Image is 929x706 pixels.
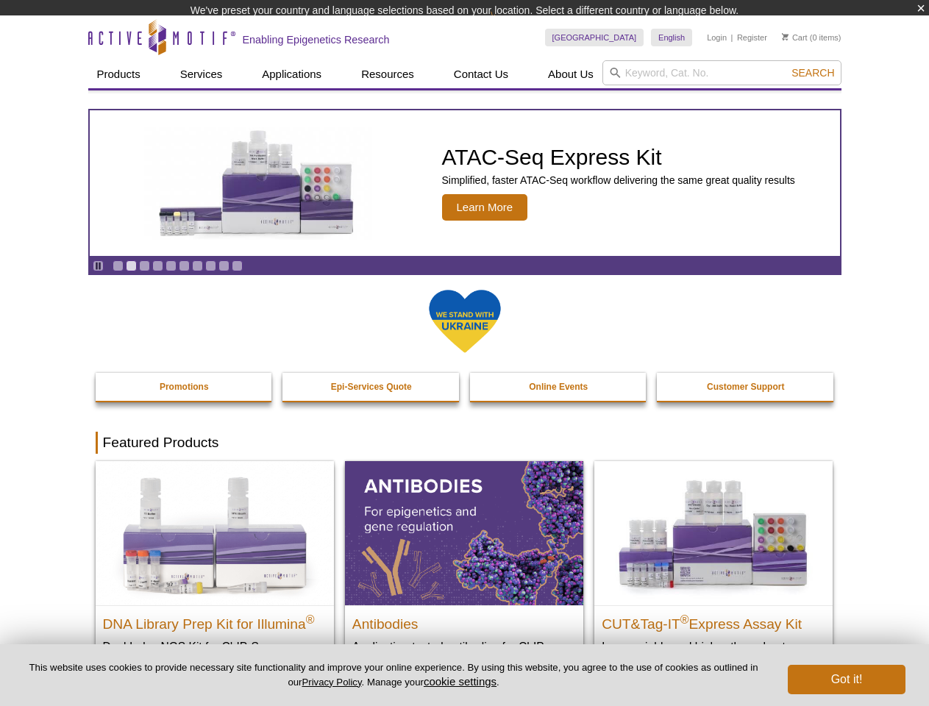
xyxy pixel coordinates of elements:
[428,288,502,354] img: We Stand With Ukraine
[731,29,733,46] li: |
[103,639,327,684] p: Dual Index NGS Kit for ChIP-Seq, CUT&RUN, and ds methylated DNA assays.
[602,610,825,632] h2: CUT&Tag-IT Express Assay Kit
[545,29,644,46] a: [GEOGRAPHIC_DATA]
[657,373,835,401] a: Customer Support
[96,432,834,454] h2: Featured Products
[787,66,839,79] button: Search
[594,461,833,605] img: CUT&Tag-IT® Express Assay Kit
[160,382,209,392] strong: Promotions
[345,461,583,684] a: All Antibodies Antibodies Application-tested antibodies for ChIP, CUT&Tag, and CUT&RUN.
[602,60,841,85] input: Keyword, Cat. No.
[139,260,150,271] a: Go to slide 3
[782,32,808,43] a: Cart
[594,461,833,684] a: CUT&Tag-IT® Express Assay Kit CUT&Tag-IT®Express Assay Kit Less variable and higher-throughput ge...
[539,60,602,88] a: About Us
[651,29,692,46] a: English
[445,60,517,88] a: Contact Us
[88,60,149,88] a: Products
[113,260,124,271] a: Go to slide 1
[218,260,229,271] a: Go to slide 9
[352,60,423,88] a: Resources
[470,373,648,401] a: Online Events
[424,675,496,688] button: cookie settings
[737,32,767,43] a: Register
[782,29,841,46] li: (0 items)
[103,610,327,632] h2: DNA Library Prep Kit for Illumina
[331,382,412,392] strong: Epi-Services Quote
[345,461,583,605] img: All Antibodies
[232,260,243,271] a: Go to slide 10
[126,260,137,271] a: Go to slide 2
[179,260,190,271] a: Go to slide 6
[165,260,177,271] a: Go to slide 5
[96,461,334,605] img: DNA Library Prep Kit for Illumina
[205,260,216,271] a: Go to slide 8
[282,373,460,401] a: Epi-Services Quote
[788,665,905,694] button: Got it!
[352,639,576,669] p: Application-tested antibodies for ChIP, CUT&Tag, and CUT&RUN.
[680,613,689,626] sup: ®
[352,610,576,632] h2: Antibodies
[192,260,203,271] a: Go to slide 7
[306,613,315,626] sup: ®
[302,677,361,688] a: Privacy Policy
[152,260,163,271] a: Go to slide 4
[529,382,588,392] strong: Online Events
[782,33,789,40] img: Your Cart
[96,373,274,401] a: Promotions
[707,382,784,392] strong: Customer Support
[491,11,530,46] img: Change Here
[707,32,727,43] a: Login
[253,60,330,88] a: Applications
[93,260,104,271] a: Toggle autoplay
[96,461,334,699] a: DNA Library Prep Kit for Illumina DNA Library Prep Kit for Illumina® Dual Index NGS Kit for ChIP-...
[602,639,825,669] p: Less variable and higher-throughput genome-wide profiling of histone marks​.
[243,33,390,46] h2: Enabling Epigenetics Research
[791,67,834,79] span: Search
[24,661,764,689] p: This website uses cookies to provide necessary site functionality and improve your online experie...
[171,60,232,88] a: Services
